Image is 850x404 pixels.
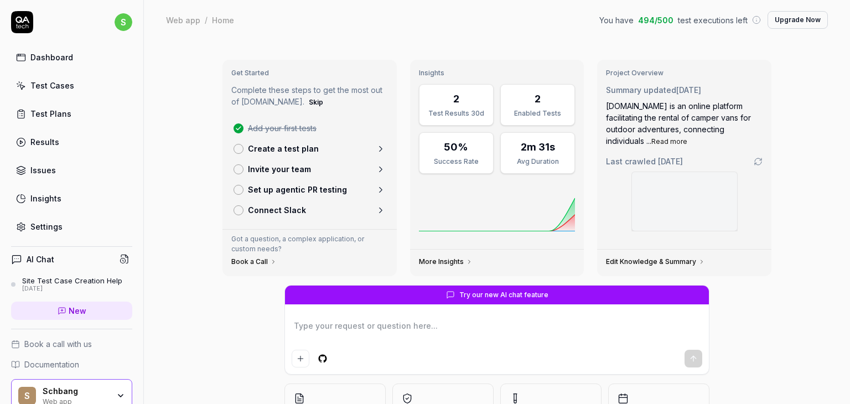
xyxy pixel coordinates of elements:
[30,80,74,91] div: Test Cases
[229,138,390,159] a: Create a test plan
[11,338,132,350] a: Book a call with us
[27,253,54,265] h4: AI Chat
[426,108,486,118] div: Test Results 30d
[521,139,555,154] div: 2m 31s
[678,14,748,26] span: test executions left
[606,85,676,95] span: Summary updated
[507,108,568,118] div: Enabled Tests
[754,157,763,166] a: Go to crawling settings
[69,305,86,317] span: New
[444,139,468,154] div: 50%
[248,163,311,175] p: Invite your team
[166,14,200,25] div: Web app
[248,143,319,154] p: Create a test plan
[651,137,687,147] button: Read more
[11,188,132,209] a: Insights
[231,69,388,77] h3: Get Started
[606,69,763,77] h3: Project Overview
[11,75,132,96] a: Test Cases
[535,91,541,106] div: 2
[459,290,548,300] span: Try our new AI chat feature
[419,257,473,266] a: More Insights
[638,14,673,26] span: 494 / 500
[231,234,388,254] p: Got a question, a complex application, or custom needs?
[606,156,683,167] span: Last crawled
[43,386,109,396] div: Schbang
[248,204,306,216] p: Connect Slack
[606,101,751,146] span: [DOMAIN_NAME] is an online platform facilitating the rental of camper vans for outdoor adventures...
[22,276,122,285] div: Site Test Case Creation Help
[115,11,132,33] button: s
[453,91,459,106] div: 2
[768,11,828,29] button: Upgrade Now
[606,257,705,266] a: Edit Knowledge & Summary
[11,103,132,125] a: Test Plans
[599,14,634,26] span: You have
[231,257,277,266] a: Book a Call
[30,108,71,120] div: Test Plans
[22,285,122,293] div: [DATE]
[632,172,737,231] img: Screenshot
[205,14,208,25] div: /
[426,157,486,167] div: Success Rate
[30,136,59,148] div: Results
[229,159,390,179] a: Invite your team
[229,200,390,220] a: Connect Slack
[30,164,56,176] div: Issues
[212,14,234,25] div: Home
[229,179,390,200] a: Set up agentic PR testing
[115,13,132,31] span: s
[11,46,132,68] a: Dashboard
[30,193,61,204] div: Insights
[507,157,568,167] div: Avg Duration
[11,359,132,370] a: Documentation
[11,216,132,237] a: Settings
[11,131,132,153] a: Results
[30,51,73,63] div: Dashboard
[658,157,683,166] time: [DATE]
[248,184,347,195] p: Set up agentic PR testing
[24,338,92,350] span: Book a call with us
[419,69,576,77] h3: Insights
[292,350,309,367] button: Add attachment
[11,159,132,181] a: Issues
[30,221,63,232] div: Settings
[231,84,388,109] p: Complete these steps to get the most out of [DOMAIN_NAME].
[11,302,132,320] a: New
[11,276,132,293] a: Site Test Case Creation Help[DATE]
[24,359,79,370] span: Documentation
[676,85,701,95] time: [DATE]
[307,96,325,109] button: Skip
